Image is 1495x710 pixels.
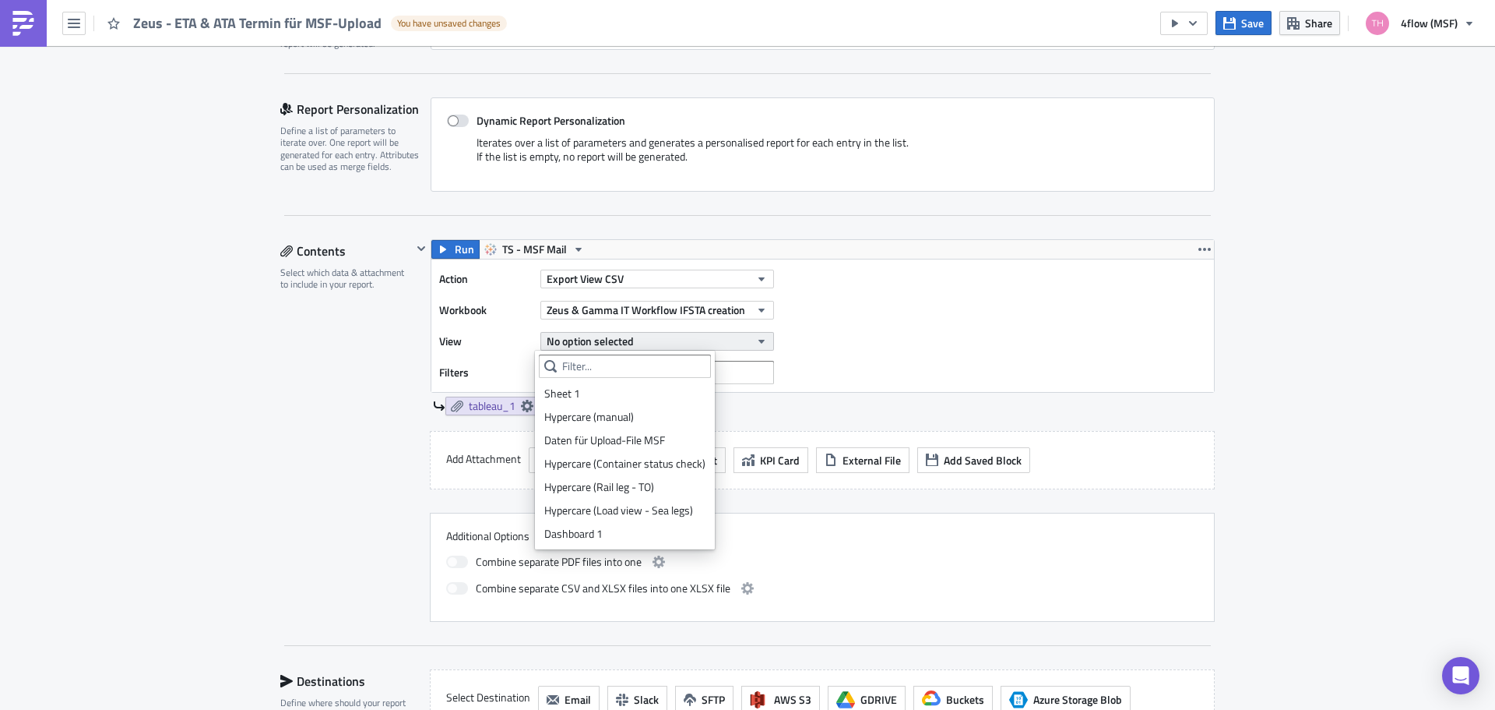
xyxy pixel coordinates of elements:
label: Add Attachment [446,447,521,471]
span: Azure Storage Blob [1009,691,1028,709]
div: Open Intercom Messenger [1442,657,1479,694]
div: Report Personalization [280,97,431,121]
span: Add Saved Block [944,452,1022,468]
span: TS - MSF Mail [502,240,567,259]
button: Zeus & Gamma IT Workflow IFSTA creation [540,301,774,320]
label: Select Destination [446,686,530,709]
strong: Dynamic Report Personalization [477,112,625,129]
div: Contents [280,239,412,263]
span: tableau_1 [469,399,515,413]
button: Add Saved Block [917,447,1030,473]
button: Save [1215,11,1272,35]
span: Zeus & Gamma IT Workflow IFSTA creation [547,302,745,318]
button: Hide content [412,239,431,258]
div: Define a list of parameters to iterate over. One report will be generated for each entry. Attribu... [280,125,420,173]
span: No option selected [547,333,634,349]
img: Avatar [1364,10,1391,37]
button: Export View CSV [540,270,774,288]
span: Share [1305,15,1332,31]
span: You have unsaved changes [397,17,501,30]
div: Destinations [280,669,412,693]
button: Share [1279,11,1340,35]
div: Hypercare (manual) [544,409,705,425]
span: Save [1241,15,1264,31]
div: Dashboard 1 [544,526,705,542]
div: Sheet 1 [544,386,705,401]
a: tableau_1 [445,397,539,415]
span: AWS S3 [774,691,811,708]
input: Filter... [539,355,711,378]
span: Combine separate CSV and XLSX files into one XLSX file [476,579,730,598]
span: Buckets [946,691,984,708]
span: Email [565,691,591,708]
label: Additional Options [446,529,1198,543]
div: Hypercare (Load view - Sea legs) [544,503,705,518]
div: Hypercare (Rail leg - TO) [544,479,705,495]
div: Daten für Upload-File MSF [544,433,705,448]
span: External File [842,452,901,468]
label: Workbook [439,298,533,322]
button: SQL Query [529,447,613,473]
span: Export View CSV [547,270,624,287]
img: PushMetrics [11,11,36,36]
span: Azure Storage Blob [1033,691,1122,708]
div: Optionally, perform a condition check before generating and sending a report. Only if true, the r... [280,2,420,50]
button: 4flow (MSF) [1356,6,1483,41]
button: KPI Card [733,447,808,473]
div: Select which data & attachment to include in your report. [280,267,412,291]
span: Zeus - ETA & ATA Termin für MSF-Upload [133,13,383,34]
label: View [439,330,533,353]
span: KPI Card [760,452,800,468]
span: Combine separate PDF files into one [476,553,642,571]
button: Run [431,240,480,259]
span: Slack [634,691,659,708]
button: TS - MSF Mail [479,240,590,259]
button: External File [816,447,909,473]
span: 4flow (MSF) [1401,15,1458,31]
span: SFTP [702,691,725,708]
button: No option selected [540,332,774,351]
span: Run [455,240,474,259]
div: Iterates over a list of parameters and generates a personalised report for each entry in the list... [447,136,1198,175]
span: GDRIVE [860,691,897,708]
div: Hypercare (Container status check) [544,456,705,472]
label: Action [439,267,533,291]
label: Filters [439,361,533,384]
